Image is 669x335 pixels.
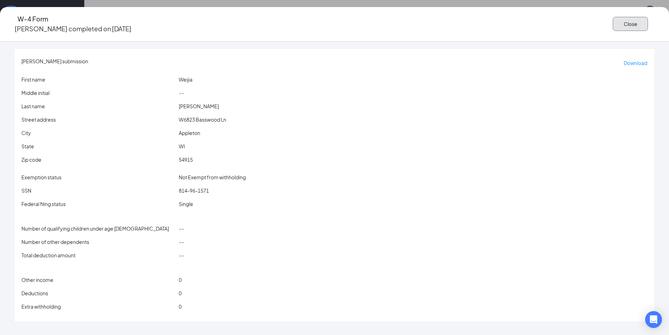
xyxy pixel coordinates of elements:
[179,239,184,245] span: --
[21,129,176,137] p: City
[21,225,176,232] p: Number of qualifying children under age [DEMOGRAPHIC_DATA]
[179,174,246,180] span: Not Exempt from withholding
[21,173,176,181] p: Exemption status
[623,57,648,69] button: Download
[179,130,200,136] span: Appleton
[179,277,182,283] span: 0
[179,76,192,83] span: Weijia
[21,238,176,246] p: Number of other dependents
[21,251,176,259] p: Total deduction amount
[179,156,193,163] span: 54915
[21,276,176,284] p: Other income
[179,143,185,149] span: WI
[21,142,176,150] p: State
[21,289,176,297] p: Deductions
[179,290,182,296] span: 0
[624,59,647,67] p: Download
[21,187,176,194] p: SSN
[179,225,184,232] span: --
[21,200,176,208] p: Federal filing status
[21,57,88,69] span: [PERSON_NAME] submission
[21,102,176,110] p: Last name
[21,303,176,310] p: Extra withholding
[179,303,182,310] span: 0
[21,156,176,163] p: Zip code
[21,76,176,83] p: First name
[15,24,131,34] p: [PERSON_NAME] completed on [DATE]
[21,89,176,97] p: Middle initial
[645,311,662,328] div: Open Intercom Messenger
[179,252,184,258] span: --
[179,90,184,96] span: --
[179,116,226,123] span: W6823 Basswood Ln
[179,187,209,194] span: 814-96-1571
[613,17,648,31] button: Close
[179,103,219,109] span: [PERSON_NAME]
[18,14,48,24] h4: W-4 Form
[179,201,193,207] span: Single
[21,116,176,123] p: Street address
